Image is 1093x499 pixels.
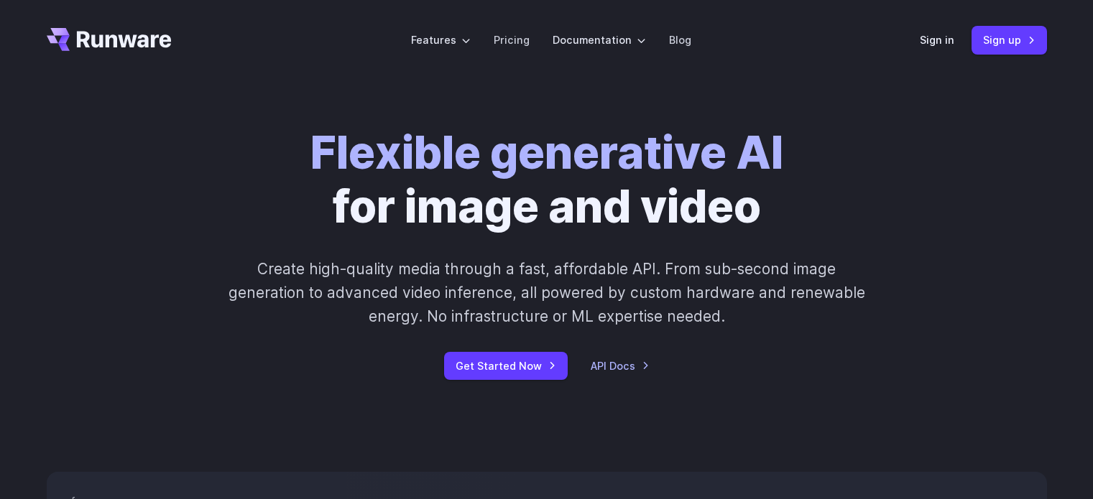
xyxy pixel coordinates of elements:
[47,28,172,51] a: Go to /
[226,257,867,329] p: Create high-quality media through a fast, affordable API. From sub-second image generation to adv...
[310,126,783,234] h1: for image and video
[494,32,530,48] a: Pricing
[444,352,568,380] a: Get Started Now
[591,358,650,374] a: API Docs
[920,32,954,48] a: Sign in
[669,32,691,48] a: Blog
[553,32,646,48] label: Documentation
[972,26,1047,54] a: Sign up
[310,126,783,179] strong: Flexible generative AI
[411,32,471,48] label: Features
